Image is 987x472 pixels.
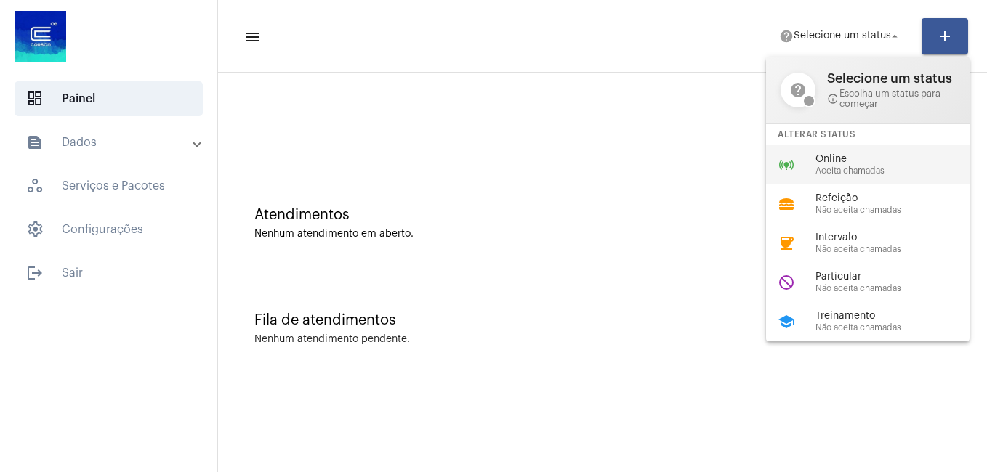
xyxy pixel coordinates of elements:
span: Não aceita chamadas [815,206,981,215]
mat-icon: online_prediction [778,156,795,174]
mat-icon: coffee [778,235,795,252]
mat-icon: lunch_dining [778,195,795,213]
mat-icon: do_not_disturb [778,274,795,291]
span: Intervalo [815,232,981,243]
span: Não aceita chamadas [815,284,981,293]
mat-icon: info_outline [827,93,837,105]
span: Escolha um status para começar [827,89,955,109]
span: Não aceita chamadas [815,245,981,254]
span: Refeição [815,193,981,204]
mat-icon: help [781,73,815,107]
span: Online [815,154,981,165]
div: Alterar Status [766,124,970,145]
span: Selecione um status [827,71,955,86]
span: Treinamento [815,311,981,322]
span: Particular [815,272,981,282]
mat-icon: school [778,313,795,330]
span: Não aceita chamadas [815,323,981,333]
span: Aceita chamadas [815,166,981,176]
